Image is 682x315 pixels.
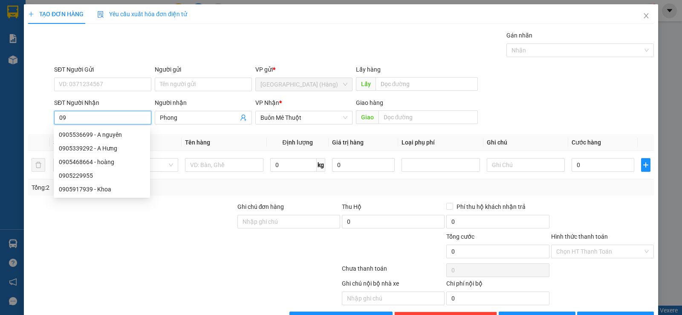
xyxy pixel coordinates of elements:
[341,264,445,279] div: Chưa thanh toán
[54,128,150,142] div: 0905536699 - A nguyên
[551,233,608,240] label: Hình thức thanh toán
[100,28,173,40] div: 0943015259
[54,65,151,74] div: SĐT Người Gửi
[54,98,151,107] div: SĐT Người Nhận
[342,279,445,292] div: Ghi chú nội bộ nhà xe
[59,157,145,167] div: 0905468664 - hoàng
[317,158,325,172] span: kg
[54,169,150,182] div: 0905229955
[100,8,120,17] span: Nhận:
[185,139,210,146] span: Tên hàng
[255,99,279,106] span: VP Nhận
[356,99,383,106] span: Giao hàng
[342,292,445,305] input: Nhập ghi chú
[634,4,658,28] button: Close
[453,202,529,211] span: Phí thu hộ khách nhận trả
[59,185,145,194] div: 0905917939 - Khoa
[185,158,263,172] input: VD: Bàn, Ghế
[641,158,650,172] button: plus
[356,110,379,124] span: Giao
[356,77,376,91] span: Lấy
[379,110,478,124] input: Dọc đường
[7,7,94,37] div: [GEOGRAPHIC_DATA] (Hàng)
[240,114,247,121] span: user-add
[59,144,145,153] div: 0905339292 - A Hưng
[83,61,94,73] span: SL
[342,203,361,210] span: Thu Hộ
[237,215,340,228] input: Ghi chú đơn hàng
[283,139,313,146] span: Định lượng
[487,158,565,172] input: Ghi Chú
[59,130,145,139] div: 0905536699 - A nguyên
[332,158,395,172] input: 0
[376,77,478,91] input: Dọc đường
[255,65,353,74] div: VP gửi
[356,66,381,73] span: Lấy hàng
[643,12,650,19] span: close
[398,134,483,151] th: Loại phụ phí
[155,98,252,107] div: Người nhận
[97,11,187,17] span: Yêu cầu xuất hóa đơn điện tử
[7,7,20,16] span: Gửi:
[54,182,150,196] div: 0905917939 - Khoa
[32,158,45,172] button: delete
[28,11,84,17] span: TẠO ĐƠN HÀNG
[332,139,364,146] span: Giá trị hàng
[237,203,284,210] label: Ghi chú đơn hàng
[32,183,264,192] div: Tổng: 2
[642,162,650,168] span: plus
[506,32,532,39] label: Gán nhãn
[54,155,150,169] div: 0905468664 - hoàng
[446,233,474,240] span: Tổng cước
[572,139,601,146] span: Cước hàng
[260,78,347,91] span: Đà Nẵng (Hàng)
[260,111,347,124] span: Buôn Mê Thuột
[54,142,150,155] div: 0905339292 - A Hưng
[446,279,549,292] div: Chi phí nội bộ
[100,7,173,28] div: Buôn Mê Thuột
[59,171,145,180] div: 0905229955
[483,134,569,151] th: Ghi chú
[97,11,104,18] img: icon
[7,62,173,72] div: Tên hàng: k giấy ( : 1 )
[28,11,34,17] span: plus
[155,65,252,74] div: Người gửi
[98,47,110,56] span: CC :
[98,45,174,57] div: 50.000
